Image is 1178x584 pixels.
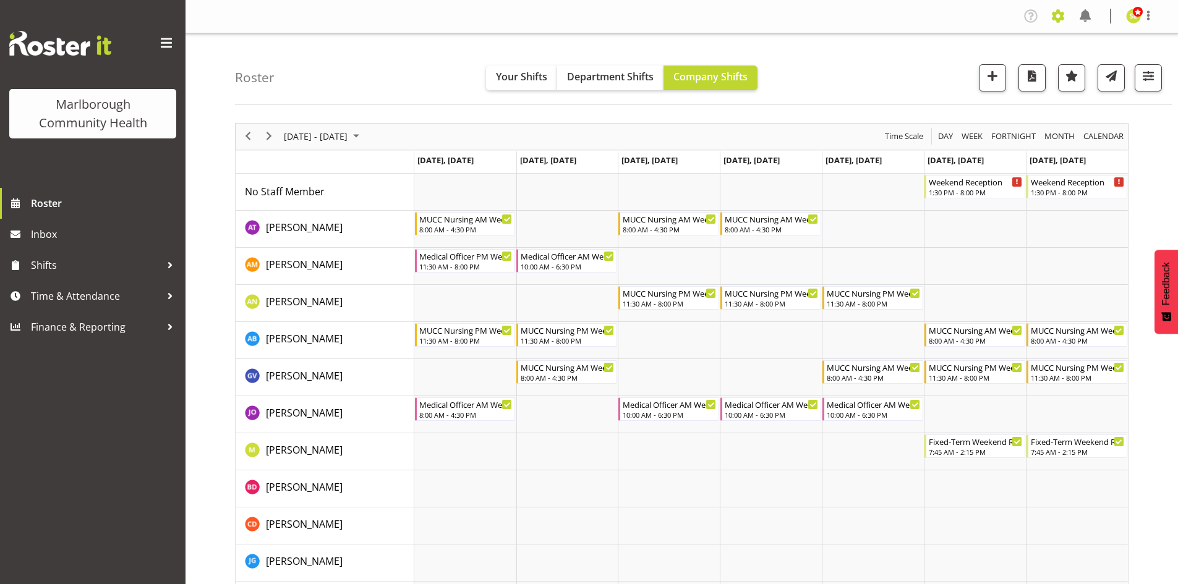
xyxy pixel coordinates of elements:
div: No Staff Member"s event - Weekend Reception Begin From Saturday, September 6, 2025 at 1:30:00 PM ... [924,175,1025,198]
div: 11:30 AM - 8:00 PM [1031,373,1124,383]
div: MUCC Nursing PM Weekends [929,361,1022,373]
span: [DATE], [DATE] [928,154,984,166]
div: Alysia Newman-Woods"s event - MUCC Nursing PM Weekday Begin From Thursday, September 4, 2025 at 1... [720,286,821,310]
div: MUCC Nursing PM Weekday [827,287,920,299]
span: [PERSON_NAME] [266,480,343,494]
a: [PERSON_NAME] [266,480,343,494]
a: [PERSON_NAME] [266,331,343,346]
button: Add a new shift [979,64,1006,91]
span: [PERSON_NAME] [266,332,343,345]
div: MUCC Nursing AM Weekends [1031,324,1124,336]
div: 10:00 AM - 6:30 PM [725,410,818,420]
a: [PERSON_NAME] [266,257,343,272]
div: 10:00 AM - 6:30 PM [827,410,920,420]
div: MUCC Nursing AM Weekday [623,213,716,225]
img: sarah-edwards11800.jpg [1126,9,1141,23]
span: [DATE] - [DATE] [283,129,349,144]
td: Alexandra Madigan resource [236,248,414,285]
div: MUCC Nursing AM Weekends [929,324,1022,336]
div: 8:00 AM - 4:30 PM [725,224,818,234]
td: Margie Vuto resource [236,433,414,470]
div: MUCC Nursing PM Weekday [725,287,818,299]
span: No Staff Member [245,185,325,198]
button: Send a list of all shifts for the selected filtered period to all rostered employees. [1098,64,1125,91]
div: 11:30 AM - 8:00 PM [623,298,716,308]
span: Department Shifts [567,70,654,83]
div: 8:00 AM - 4:30 PM [929,336,1022,345]
div: 11:30 AM - 8:00 PM [827,298,920,308]
span: [DATE], [DATE] [1030,154,1086,166]
span: [PERSON_NAME] [266,369,343,383]
button: Filter Shifts [1135,64,1162,91]
a: [PERSON_NAME] [266,517,343,531]
span: Fortnight [990,129,1037,144]
span: Inbox [31,225,179,243]
div: Agnes Tyson"s event - MUCC Nursing AM Weekday Begin From Thursday, September 4, 2025 at 8:00:00 A... [720,212,821,235]
span: Shifts [31,256,161,274]
td: Gloria Varghese resource [236,359,414,396]
div: 11:30 AM - 8:00 PM [419,336,513,345]
td: Cordelia Davies resource [236,507,414,544]
div: Weekend Reception [929,176,1022,188]
span: Month [1043,129,1076,144]
div: Andrew Brooks"s event - MUCC Nursing PM Weekday Begin From Tuesday, September 2, 2025 at 11:30:00... [516,323,617,347]
a: [PERSON_NAME] [266,442,343,457]
span: Day [937,129,954,144]
button: Feedback - Show survey [1155,250,1178,334]
span: [PERSON_NAME] [266,258,343,271]
span: [PERSON_NAME] [266,517,343,531]
div: Margie Vuto"s event - Fixed-Term Weekend Reception Begin From Saturday, September 6, 2025 at 7:45... [924,434,1025,458]
div: Alexandra Madigan"s event - Medical Officer AM Weekday Begin From Tuesday, September 2, 2025 at 1... [516,249,617,273]
div: Andrew Brooks"s event - MUCC Nursing PM Weekday Begin From Monday, September 1, 2025 at 11:30:00 ... [415,323,516,347]
div: No Staff Member"s event - Weekend Reception Begin From Sunday, September 7, 2025 at 1:30:00 PM GM... [1026,175,1127,198]
button: Timeline Week [960,129,985,144]
span: [PERSON_NAME] [266,554,343,568]
div: 8:00 AM - 4:30 PM [1031,336,1124,345]
span: [PERSON_NAME] [266,406,343,420]
div: 8:00 AM - 4:30 PM [419,224,513,234]
div: 11:30 AM - 8:00 PM [725,298,818,308]
div: Gloria Varghese"s event - MUCC Nursing AM Weekday Begin From Tuesday, September 2, 2025 at 8:00:0... [516,360,617,384]
a: [PERSON_NAME] [266,220,343,235]
span: [PERSON_NAME] [266,295,343,308]
span: Finance & Reporting [31,318,161,336]
button: Next [261,129,278,144]
div: 11:30 AM - 8:00 PM [929,373,1022,383]
span: [DATE], [DATE] [417,154,474,166]
div: MUCC Nursing PM Weekday [419,324,513,336]
div: MUCC Nursing AM Weekday [521,361,614,373]
span: [DATE], [DATE] [621,154,678,166]
td: Alysia Newman-Woods resource [236,285,414,322]
div: Medical Officer PM Weekday [419,250,513,262]
div: Margie Vuto"s event - Fixed-Term Weekend Reception Begin From Sunday, September 7, 2025 at 7:45:0... [1026,434,1127,458]
button: Company Shifts [664,66,758,90]
div: MUCC Nursing AM Weekday [419,213,513,225]
button: Department Shifts [557,66,664,90]
div: Jenny O'Donnell"s event - Medical Officer AM Weekday Begin From Friday, September 5, 2025 at 10:0... [822,397,923,421]
div: previous period [237,124,258,150]
div: MUCC Nursing PM Weekends [1031,361,1124,373]
div: MUCC Nursing PM Weekday [623,287,716,299]
div: Jenny O'Donnell"s event - Medical Officer AM Weekday Begin From Thursday, September 4, 2025 at 10... [720,397,821,421]
td: Andrew Brooks resource [236,322,414,359]
h4: Roster [235,70,275,85]
span: [PERSON_NAME] [266,221,343,234]
div: Andrew Brooks"s event - MUCC Nursing AM Weekends Begin From Sunday, September 7, 2025 at 8:00:00 ... [1026,323,1127,347]
div: next period [258,124,280,150]
span: Time Scale [884,129,924,144]
a: [PERSON_NAME] [266,368,343,383]
td: Jenny O'Donnell resource [236,396,414,433]
div: Agnes Tyson"s event - MUCC Nursing AM Weekday Begin From Wednesday, September 3, 2025 at 8:00:00 ... [618,212,719,235]
div: 1:30 PM - 8:00 PM [1031,187,1124,197]
div: 8:00 AM - 4:30 PM [521,373,614,383]
div: Alysia Newman-Woods"s event - MUCC Nursing PM Weekday Begin From Wednesday, September 3, 2025 at ... [618,286,719,310]
div: Marlborough Community Health [22,95,164,132]
div: 10:00 AM - 6:30 PM [623,410,716,420]
button: Your Shifts [486,66,557,90]
div: Fixed-Term Weekend Reception [1031,435,1124,447]
button: Month [1082,129,1126,144]
span: Time & Attendance [31,287,161,305]
div: 8:00 AM - 4:30 PM [827,373,920,383]
button: Download a PDF of the roster according to the set date range. [1018,64,1046,91]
